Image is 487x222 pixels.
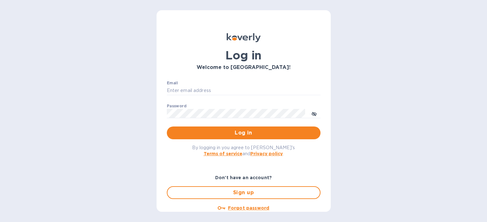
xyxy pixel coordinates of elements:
[192,145,295,156] span: By logging in you agree to [PERSON_NAME]'s and .
[167,126,321,139] button: Log in
[215,175,272,180] b: Don't have an account?
[172,129,315,137] span: Log in
[167,49,321,62] h1: Log in
[250,151,283,156] a: Privacy policy
[227,33,261,42] img: Koverly
[167,104,186,108] label: Password
[167,81,178,85] label: Email
[308,107,321,120] button: toggle password visibility
[167,86,321,96] input: Enter email address
[228,205,269,211] u: Forgot password
[167,65,321,71] h3: Welcome to [GEOGRAPHIC_DATA]!
[167,186,321,199] button: Sign up
[204,151,242,156] a: Terms of service
[173,189,315,196] span: Sign up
